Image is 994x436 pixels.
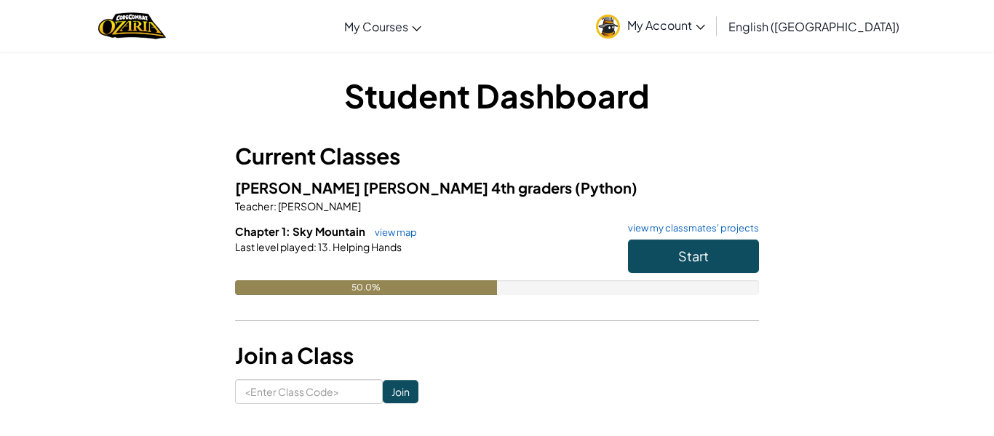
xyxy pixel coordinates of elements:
h1: Student Dashboard [235,73,759,118]
button: Start [628,239,759,273]
span: Teacher [235,199,274,213]
span: [PERSON_NAME] [277,199,361,213]
img: Home [98,11,166,41]
div: 50.0% [235,280,497,295]
span: My Courses [344,19,408,34]
a: My Courses [337,7,429,46]
span: : [314,240,317,253]
a: view my classmates' projects [621,223,759,233]
span: Chapter 1: Sky Mountain [235,224,367,238]
span: (Python) [575,178,637,197]
h3: Join a Class [235,339,759,372]
a: view map [367,226,417,238]
span: My Account [627,17,705,33]
img: avatar [596,15,620,39]
span: Helping Hands [331,240,402,253]
a: English ([GEOGRAPHIC_DATA]) [721,7,907,46]
span: Last level played [235,240,314,253]
span: English ([GEOGRAPHIC_DATA]) [728,19,899,34]
span: : [274,199,277,213]
span: [PERSON_NAME] [PERSON_NAME] 4th graders [235,178,575,197]
input: <Enter Class Code> [235,379,383,404]
input: Join [383,380,418,403]
span: Start [678,247,709,264]
h3: Current Classes [235,140,759,173]
a: My Account [589,3,712,49]
a: Ozaria by CodeCombat logo [98,11,166,41]
span: 13. [317,240,331,253]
